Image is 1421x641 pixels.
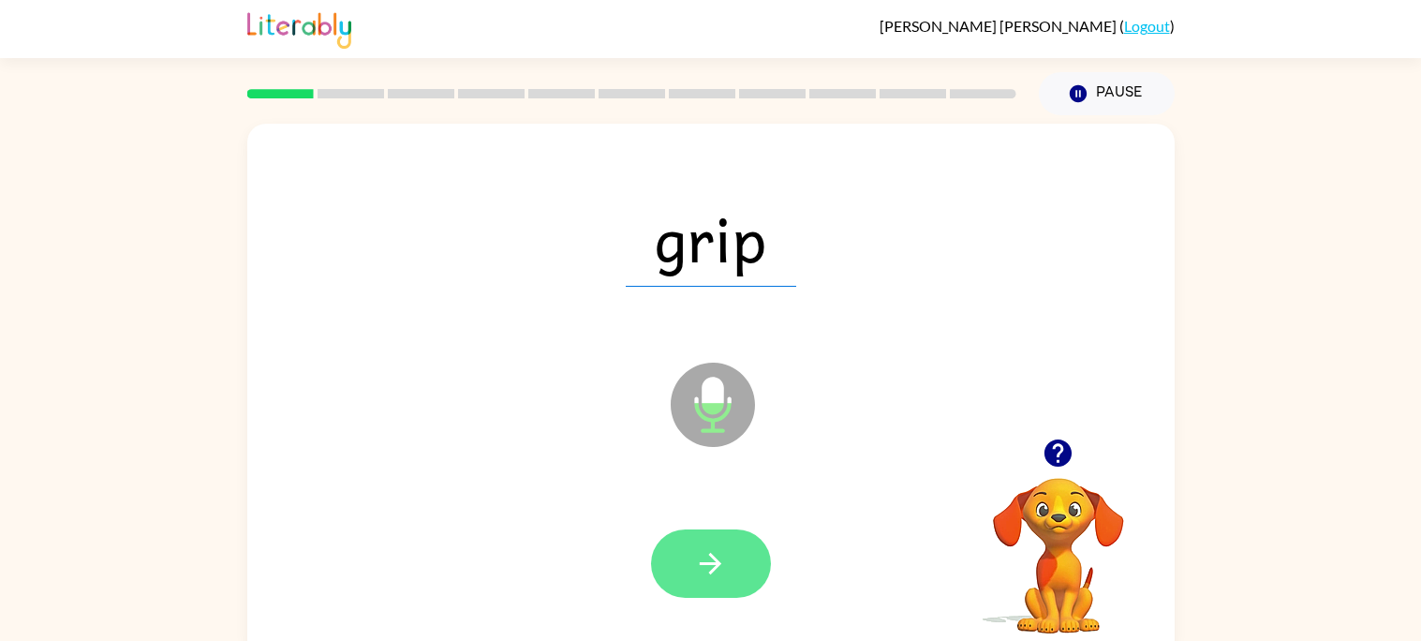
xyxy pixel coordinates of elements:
a: Logout [1124,17,1170,35]
div: ( ) [880,17,1175,35]
video: Your browser must support playing .mp4 files to use Literably. Please try using another browser. [965,449,1152,636]
button: Pause [1039,72,1175,115]
span: grip [626,189,796,287]
img: Literably [247,7,351,49]
span: [PERSON_NAME] [PERSON_NAME] [880,17,1119,35]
